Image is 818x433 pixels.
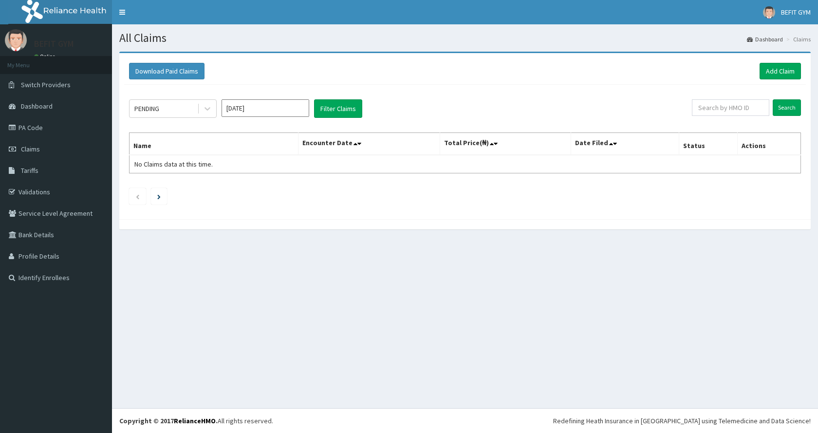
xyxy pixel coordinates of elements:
[222,99,309,117] input: Select Month and Year
[440,133,571,155] th: Total Price(₦)
[747,35,783,43] a: Dashboard
[34,53,57,60] a: Online
[112,408,818,433] footer: All rights reserved.
[174,416,216,425] a: RelianceHMO
[784,35,811,43] li: Claims
[763,6,775,19] img: User Image
[21,145,40,153] span: Claims
[571,133,679,155] th: Date Filed
[760,63,801,79] a: Add Claim
[781,8,811,17] span: BEFIT GYM
[314,99,362,118] button: Filter Claims
[157,192,161,201] a: Next page
[134,160,213,169] span: No Claims data at this time.
[553,416,811,426] div: Redefining Heath Insurance in [GEOGRAPHIC_DATA] using Telemedicine and Data Science!
[21,102,53,111] span: Dashboard
[129,63,204,79] button: Download Paid Claims
[119,416,218,425] strong: Copyright © 2017 .
[679,133,738,155] th: Status
[21,80,71,89] span: Switch Providers
[738,133,801,155] th: Actions
[134,104,159,113] div: PENDING
[119,32,811,44] h1: All Claims
[773,99,801,116] input: Search
[34,39,74,48] p: BEFIT GYM
[130,133,298,155] th: Name
[21,166,38,175] span: Tariffs
[692,99,769,116] input: Search by HMO ID
[5,29,27,51] img: User Image
[135,192,140,201] a: Previous page
[298,133,440,155] th: Encounter Date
